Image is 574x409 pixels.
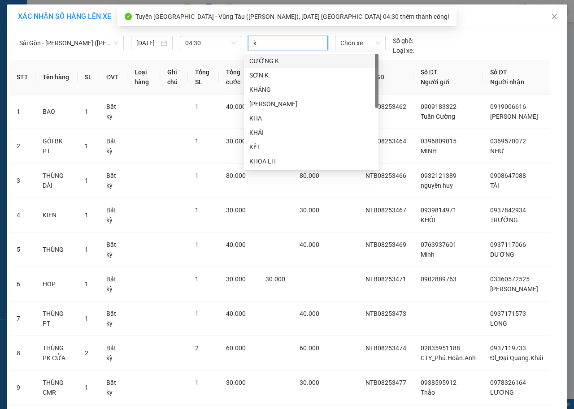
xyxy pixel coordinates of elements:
[9,129,35,164] td: 2
[99,232,127,267] td: Bất kỳ
[490,251,514,258] span: DƯƠNG
[226,138,246,145] span: 30.000
[490,172,526,179] span: 0908647088
[365,138,406,145] span: NTB08253464
[226,276,246,283] span: 30.000
[19,36,118,50] span: Sài Gòn - Vũng Tàu (Hàng Hoá)
[551,13,558,20] span: close
[490,182,499,189] span: TÀI
[99,336,127,370] td: Bất kỳ
[160,60,188,95] th: Ghi chú
[85,315,88,322] span: 1
[249,85,373,95] div: KHÁNG
[421,103,457,110] span: 0909183322
[195,276,199,283] span: 1
[365,276,406,283] span: NTB08253471
[226,207,246,214] span: 30.000
[9,301,35,336] td: 7
[85,280,88,288] span: 1
[421,389,435,396] span: Thảo
[421,207,457,214] span: 0939814971
[490,310,526,317] span: 0937171573
[195,344,199,352] span: 2
[195,207,199,214] span: 1
[421,172,457,179] span: 0932121389
[490,379,526,386] span: 0978326164
[490,344,526,352] span: 0937119733
[99,164,127,198] td: Bất kỳ
[421,251,435,258] span: Minh
[340,36,380,50] span: Chọn xe
[490,320,507,327] span: LONG
[365,241,406,248] span: NTB08253469
[244,68,378,82] div: SƠN K
[18,12,111,21] span: XÁC NHẬN SỐ HÀNG LÊN XE
[9,370,35,405] td: 9
[85,384,88,391] span: 1
[226,103,246,110] span: 40.000
[490,241,526,248] span: 0937117066
[195,310,199,317] span: 1
[244,111,378,125] div: KHA
[490,147,504,155] span: NHƯ
[490,78,524,86] span: Người nhận
[300,379,319,386] span: 30.000
[421,344,460,352] span: 02835951188
[35,301,78,336] td: THÙNG PT
[226,172,246,179] span: 80.000
[490,354,543,362] span: Đl_Đại.Quang.Khải
[490,285,538,293] span: [PERSON_NAME]
[9,267,35,301] td: 6
[99,95,127,129] td: Bất kỳ
[365,310,406,317] span: NTB08253473
[85,108,88,115] span: 1
[365,103,406,110] span: NTB08253462
[35,267,78,301] td: HOP
[244,125,378,140] div: KHẢI
[490,207,526,214] span: 0937842934
[127,60,160,95] th: Loại hàng
[421,216,435,224] span: KHÔI
[300,344,319,352] span: 60.000
[249,70,373,80] div: SƠN K
[85,142,88,150] span: 1
[195,172,199,179] span: 1
[125,13,132,20] span: check-circle
[35,198,78,232] td: KIEN
[99,60,127,95] th: ĐVT
[9,60,35,95] th: STT
[35,164,78,198] td: THÙNG DÀI
[365,379,406,386] span: NTB08253477
[85,246,88,253] span: 1
[78,60,99,95] th: SL
[9,336,35,370] td: 8
[265,276,285,283] span: 30.000
[358,60,413,95] th: Mã GD
[421,276,457,283] span: 0902889763
[244,54,378,68] div: CƯỜNG K
[244,82,378,97] div: KHÁNG
[195,103,199,110] span: 1
[421,241,457,248] span: 0763937601
[490,138,526,145] span: 0369570072
[249,128,373,138] div: KHẢI
[85,177,88,184] span: 1
[249,142,373,152] div: KẾT
[226,310,246,317] span: 40.000
[9,164,35,198] td: 3
[421,113,455,120] span: Tuấn Cường
[185,36,235,50] span: 04:30
[300,310,319,317] span: 40.000
[421,78,449,86] span: Người gửi
[490,389,514,396] span: LƯƠNG
[490,113,538,120] span: [PERSON_NAME]
[249,56,373,66] div: CƯỜNG K
[490,276,530,283] span: 03360572525
[9,232,35,267] td: 5
[219,60,258,95] th: Tổng cước
[300,241,319,248] span: 40.000
[35,370,78,405] td: THÙNG CMR
[542,4,567,30] button: Close
[135,13,449,20] span: Tuyến [GEOGRAPHIC_DATA] - Vũng Tàu ([PERSON_NAME]), [DATE] [GEOGRAPHIC_DATA] 04:30 thêm thành công!
[421,182,453,189] span: nguyên huy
